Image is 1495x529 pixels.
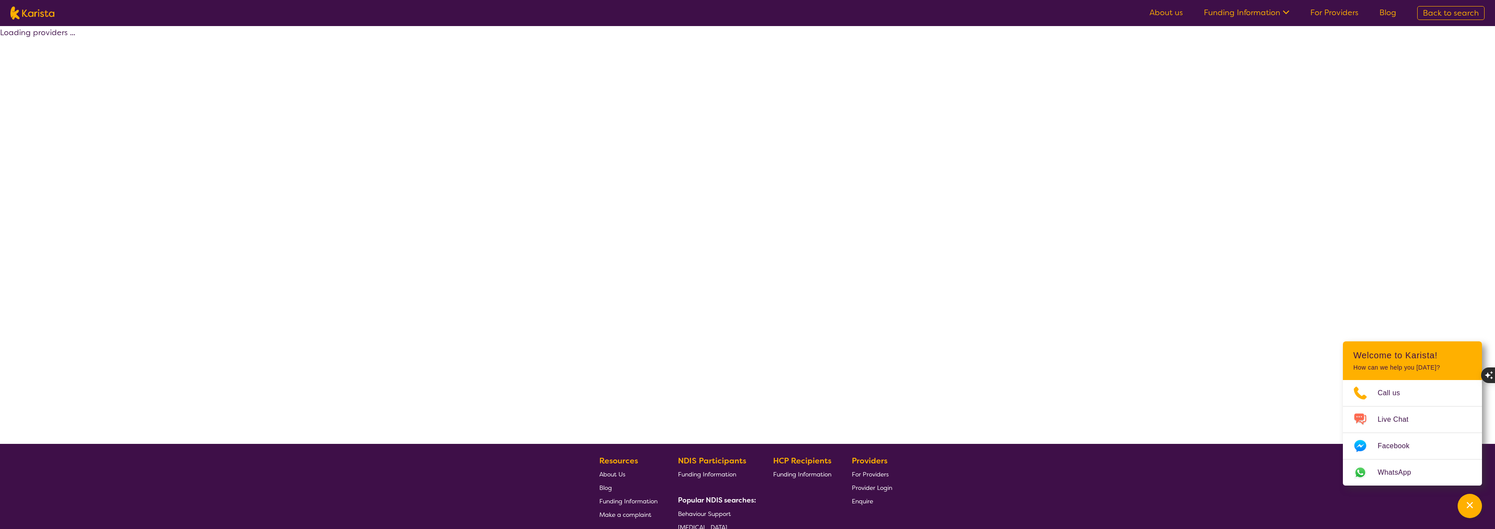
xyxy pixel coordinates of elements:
b: Resources [599,456,638,466]
b: Providers [852,456,887,466]
ul: Choose channel [1343,380,1482,486]
span: Funding Information [678,470,736,478]
h2: Welcome to Karista! [1353,350,1472,360]
span: Enquire [852,497,873,505]
p: How can we help you [DATE]? [1353,364,1472,371]
span: Provider Login [852,484,892,492]
a: Blog [1379,7,1396,18]
a: Funding Information [773,467,831,481]
b: Popular NDIS searches: [678,496,756,505]
b: NDIS Participants [678,456,746,466]
a: Funding Information [599,494,658,508]
span: WhatsApp [1378,466,1422,479]
b: HCP Recipients [773,456,831,466]
span: Call us [1378,387,1411,400]
a: About Us [599,467,658,481]
a: Funding Information [1204,7,1289,18]
img: Karista logo [10,7,54,20]
a: About us [1149,7,1183,18]
span: Blog [599,484,612,492]
a: Back to search [1417,6,1485,20]
a: Behaviour Support [678,507,753,520]
a: Enquire [852,494,892,508]
span: Back to search [1423,8,1479,18]
span: About Us [599,470,625,478]
a: For Providers [852,467,892,481]
a: Provider Login [852,481,892,494]
span: Make a complaint [599,511,651,519]
span: Funding Information [773,470,831,478]
a: For Providers [1310,7,1359,18]
span: Funding Information [599,497,658,505]
button: Channel Menu [1458,494,1482,518]
a: Blog [599,481,658,494]
a: Make a complaint [599,508,658,521]
span: For Providers [852,470,889,478]
a: Funding Information [678,467,753,481]
a: Web link opens in a new tab. [1343,460,1482,486]
span: Live Chat [1378,413,1419,426]
span: Behaviour Support [678,510,731,518]
span: Facebook [1378,440,1420,453]
div: Channel Menu [1343,341,1482,486]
